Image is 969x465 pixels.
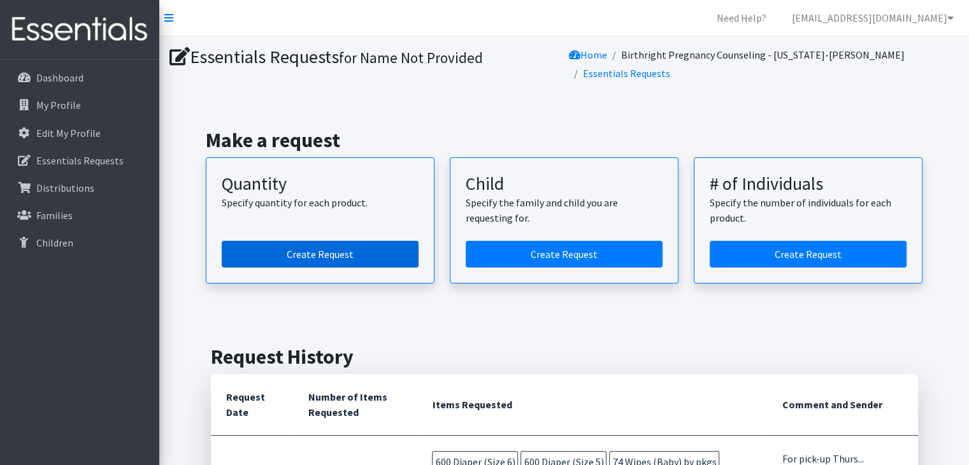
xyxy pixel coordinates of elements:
[222,241,419,268] a: Create a request by quantity
[5,203,154,228] a: Families
[169,46,560,68] h1: Essentials Requests
[5,8,154,51] img: HumanEssentials
[222,173,419,195] h3: Quantity
[466,195,663,225] p: Specify the family and child you are requesting for.
[5,65,154,90] a: Dashboard
[293,374,417,436] th: Number of Items Requested
[211,374,293,436] th: Request Date
[5,120,154,146] a: Edit My Profile
[206,128,922,152] h2: Make a request
[417,374,766,436] th: Items Requested
[621,48,905,61] a: Birthright Pregnancy Counseling - [US_STATE]-[PERSON_NAME]
[36,99,81,111] p: My Profile
[222,195,419,210] p: Specify quantity for each product.
[466,173,663,195] h3: Child
[710,173,907,195] h3: # of Individuals
[36,154,124,167] p: Essentials Requests
[583,67,670,80] a: Essentials Requests
[767,374,918,436] th: Comment and Sender
[782,5,964,31] a: [EMAIL_ADDRESS][DOMAIN_NAME]
[36,236,73,249] p: Children
[5,230,154,255] a: Children
[5,148,154,173] a: Essentials Requests
[5,175,154,201] a: Distributions
[36,182,94,194] p: Distributions
[36,71,83,84] p: Dashboard
[707,5,777,31] a: Need Help?
[466,241,663,268] a: Create a request for a child or family
[569,48,607,61] a: Home
[339,48,483,67] small: for Name Not Provided
[211,345,918,369] h2: Request History
[36,127,101,139] p: Edit My Profile
[36,209,73,222] p: Families
[710,195,907,225] p: Specify the number of individuals for each product.
[5,92,154,118] a: My Profile
[710,241,907,268] a: Create a request by number of individuals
